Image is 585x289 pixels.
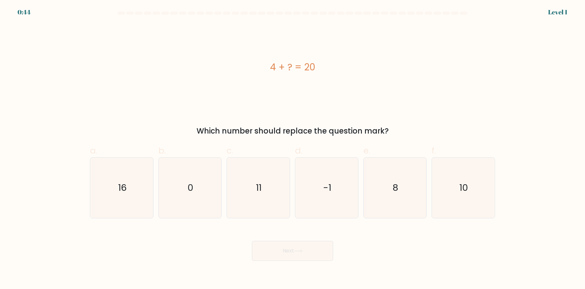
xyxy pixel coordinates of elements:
span: e. [363,144,370,157]
text: 10 [460,181,468,194]
div: Which number should replace the question mark? [94,125,491,137]
button: Next [252,241,333,261]
div: 0:44 [17,8,31,17]
span: c. [227,144,233,157]
div: 4 + ? = 20 [90,60,495,74]
span: d. [295,144,302,157]
text: 0 [187,181,193,194]
div: Level 1 [548,8,567,17]
span: f. [432,144,436,157]
span: b. [158,144,166,157]
text: 11 [256,181,262,194]
text: 8 [393,181,398,194]
text: -1 [323,181,331,194]
span: a. [90,144,97,157]
text: 16 [118,181,127,194]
